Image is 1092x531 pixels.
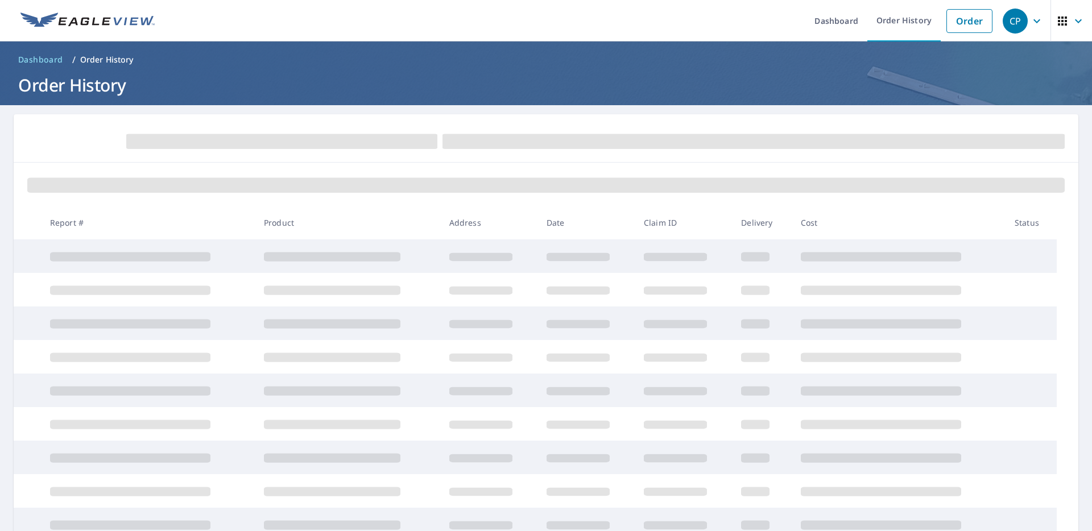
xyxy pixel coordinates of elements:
th: Date [537,206,635,239]
nav: breadcrumb [14,51,1078,69]
div: CP [1003,9,1028,34]
img: EV Logo [20,13,155,30]
th: Address [440,206,537,239]
th: Delivery [732,206,791,239]
p: Order History [80,54,134,65]
a: Dashboard [14,51,68,69]
h1: Order History [14,73,1078,97]
th: Cost [792,206,1006,239]
a: Order [946,9,992,33]
span: Dashboard [18,54,63,65]
th: Report # [41,206,255,239]
th: Claim ID [635,206,732,239]
th: Product [255,206,440,239]
li: / [72,53,76,67]
th: Status [1006,206,1057,239]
